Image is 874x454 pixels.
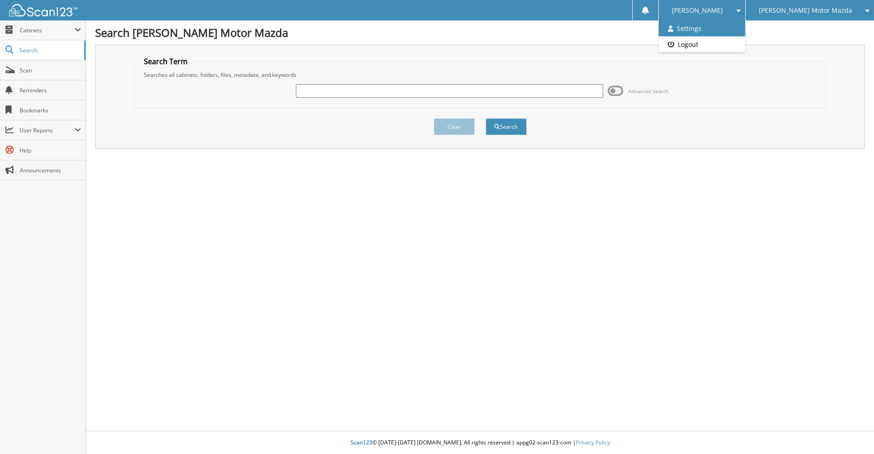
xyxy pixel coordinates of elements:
button: Clear [434,118,475,135]
img: scan123-logo-white.svg [9,4,77,16]
span: User Reports [20,126,75,134]
a: Logout [659,36,745,52]
a: Privacy Policy [576,439,610,446]
div: Searches all cabinets, folders, files, metadata, and keywords [139,71,821,79]
button: Search [486,118,527,135]
span: [PERSON_NAME] [672,8,723,13]
span: [PERSON_NAME] Motor Mazda [759,8,852,13]
span: Announcements [20,166,81,174]
span: Search [20,46,80,54]
span: Cabinets [20,26,75,34]
span: Help [20,146,81,154]
span: Scan [20,66,81,74]
legend: Search Term [139,56,192,66]
div: © [DATE]-[DATE] [DOMAIN_NAME]. All rights reserved | appg02-scan123-com | [86,432,874,454]
span: Scan123 [351,439,372,446]
span: Advanced Search [628,88,669,95]
span: Reminders [20,86,81,94]
h1: Search [PERSON_NAME] Motor Mazda [95,25,865,40]
span: Bookmarks [20,106,81,114]
a: Settings [659,20,745,36]
iframe: Chat Widget [828,410,874,454]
